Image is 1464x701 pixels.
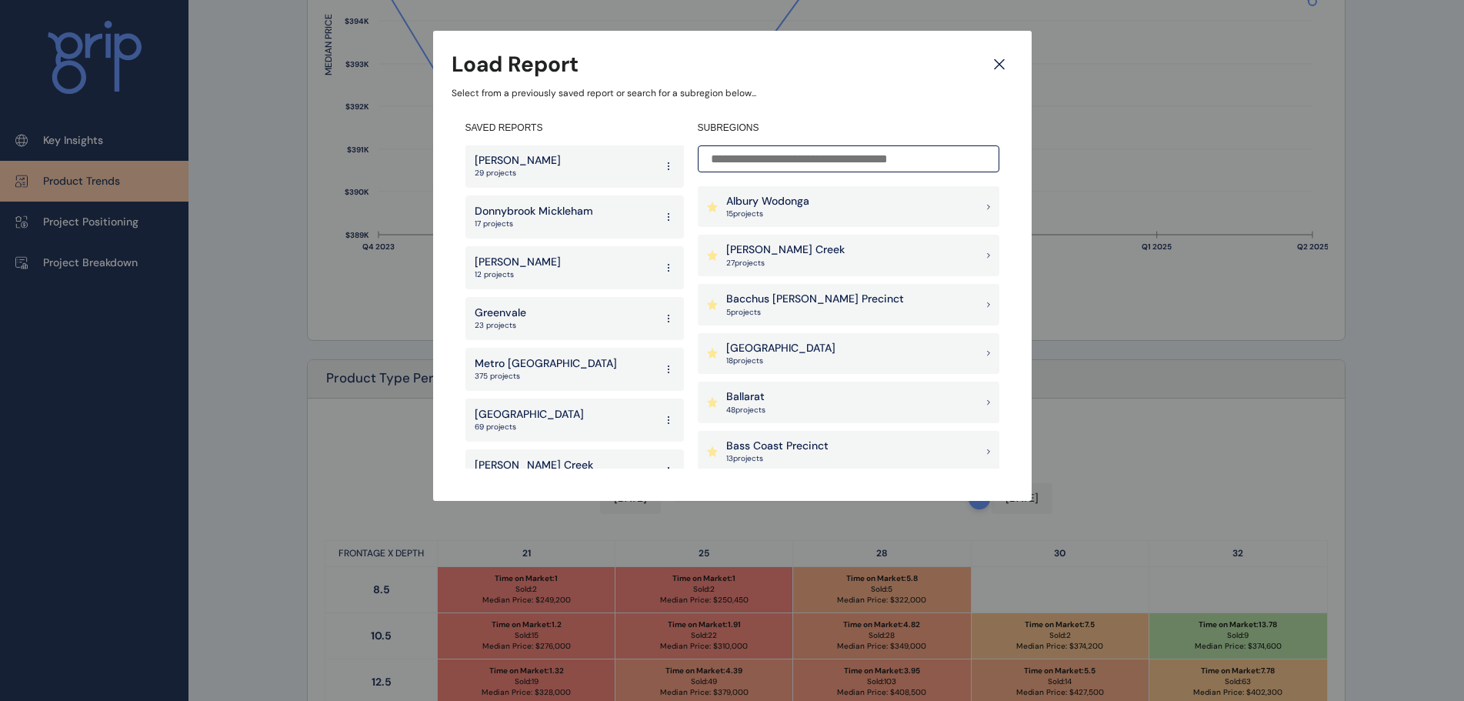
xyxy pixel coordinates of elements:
[726,341,835,356] p: [GEOGRAPHIC_DATA]
[726,292,904,307] p: Bacchus [PERSON_NAME] Precinct
[698,122,999,135] h4: SUBREGIONS
[726,453,829,464] p: 13 project s
[726,389,765,405] p: Ballarat
[475,269,561,280] p: 12 projects
[452,87,1013,100] p: Select from a previously saved report or search for a subregion below...
[475,356,617,372] p: Metro [GEOGRAPHIC_DATA]
[475,305,526,321] p: Greenvale
[475,458,593,473] p: [PERSON_NAME] Creek
[726,356,835,366] p: 18 project s
[726,307,904,318] p: 5 project s
[475,219,593,229] p: 17 projects
[726,405,765,416] p: 48 project s
[726,439,829,454] p: Bass Coast Precinct
[475,407,584,422] p: [GEOGRAPHIC_DATA]
[726,209,809,219] p: 15 project s
[475,255,561,270] p: [PERSON_NAME]
[475,153,561,169] p: [PERSON_NAME]
[726,258,845,269] p: 27 project s
[475,320,526,331] p: 23 projects
[475,168,561,179] p: 29 projects
[465,122,684,135] h4: SAVED REPORTS
[475,204,593,219] p: Donnybrook Mickleham
[475,371,617,382] p: 375 projects
[452,49,579,79] h3: Load Report
[726,194,809,209] p: Albury Wodonga
[726,242,845,258] p: [PERSON_NAME] Creek
[475,422,584,432] p: 69 projects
